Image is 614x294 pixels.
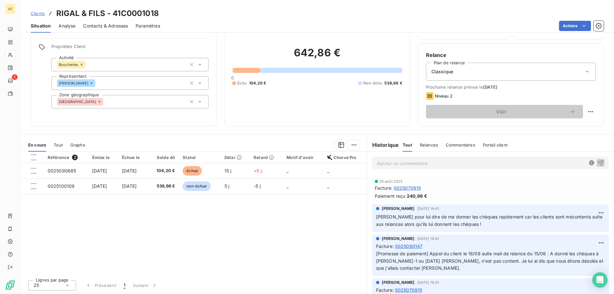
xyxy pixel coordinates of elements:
button: 1 [120,279,129,292]
h2: 642,86 € [232,46,402,66]
span: 0 [231,75,234,80]
span: [PERSON_NAME] [59,81,88,85]
div: Retard [254,155,279,160]
span: 0025070915 [395,287,422,293]
span: Classique [431,68,453,75]
span: 1 [12,74,18,80]
span: Tout [403,142,412,147]
span: [DATE] [483,84,498,90]
span: Clients [31,11,45,16]
span: Tout [54,142,63,147]
span: échue [183,166,202,176]
div: Délai [224,155,246,160]
span: 538,66 € [384,80,402,86]
span: Facture : [375,185,392,191]
span: 0025100109 [48,183,75,189]
span: Propriétés Client [51,44,209,53]
span: [DATE] [122,168,137,173]
input: Ajouter une valeur [95,80,100,86]
span: [DATE] [92,168,107,173]
span: 0025090685 [48,168,76,173]
span: Portail client [483,142,508,147]
span: [PERSON_NAME] [382,206,415,211]
h6: Historique [367,141,399,149]
span: _ [327,183,329,189]
span: 20 août 2025 [379,179,403,183]
span: +5 j [254,168,262,173]
span: 0025070915 [394,185,421,191]
span: Analyse [59,23,75,29]
span: [DATE] 16:41 [417,281,439,284]
span: Échu [237,80,247,86]
span: Relances [420,142,438,147]
span: 104,20 € [249,80,266,86]
span: 2 [72,155,78,160]
span: [DATE] 16:41 [417,237,439,241]
input: Ajouter une valeur [85,62,91,68]
span: Facture : [376,287,394,293]
span: 538,66 € [152,183,175,189]
div: Référence [48,155,84,160]
span: Prochaine relance prévue le [426,84,596,90]
span: 1 [124,282,125,289]
span: Non-échu [363,80,382,86]
span: Paiement reçu [375,193,405,199]
div: Open Intercom Messenger [592,272,608,288]
span: Boucheries [59,63,78,67]
span: [GEOGRAPHIC_DATA] [59,100,96,104]
div: Statut [183,155,217,160]
span: [PERSON_NAME] pour lui dire de me donner les chèques rapidement car les clients sont mécontents s... [376,214,604,227]
span: Graphe [70,142,85,147]
span: Niveau 2 [435,93,453,99]
span: 0025080147 [395,243,423,250]
span: 104,20 € [152,168,175,174]
button: Actions [559,21,591,31]
span: _ [287,168,288,173]
span: [DATE] 16:41 [417,207,439,211]
span: non-échue [183,181,210,191]
span: [Promesse de paiement] Appel du client le 18/08 suite mail de relance du 15/08 : A donné les chèq... [376,251,605,271]
span: Commentaires [446,142,475,147]
span: Paramètres [136,23,160,29]
span: Voir [434,109,569,114]
div: Motif d'avoir [287,155,319,160]
span: [PERSON_NAME] [382,236,415,242]
button: Précédent [81,279,120,292]
input: Ajouter une valeur [103,99,108,105]
div: Solde dû [152,155,175,160]
div: Chorus Pro [327,155,363,160]
h3: RIGAL & FILS - 41C0001018 [56,8,159,19]
div: AF [5,4,15,14]
span: [PERSON_NAME] [382,280,415,285]
span: 15 j [224,168,232,173]
span: 25 [34,282,39,289]
img: Logo LeanPay [5,280,15,290]
span: -5 j [254,183,261,189]
span: 240,98 € [407,193,427,199]
span: 5 j [224,183,229,189]
span: [DATE] [92,183,107,189]
span: En cours [28,142,46,147]
span: Facture : [376,243,394,250]
span: _ [327,168,329,173]
div: Émise le [92,155,114,160]
span: [DATE] [122,183,137,189]
span: Situation [31,23,51,29]
button: Suivant [129,279,161,292]
h6: Relance [426,51,596,59]
button: Voir [426,105,583,118]
div: Échue le [122,155,144,160]
a: Clients [31,10,45,17]
span: _ [287,183,288,189]
span: Contacts & Adresses [83,23,128,29]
